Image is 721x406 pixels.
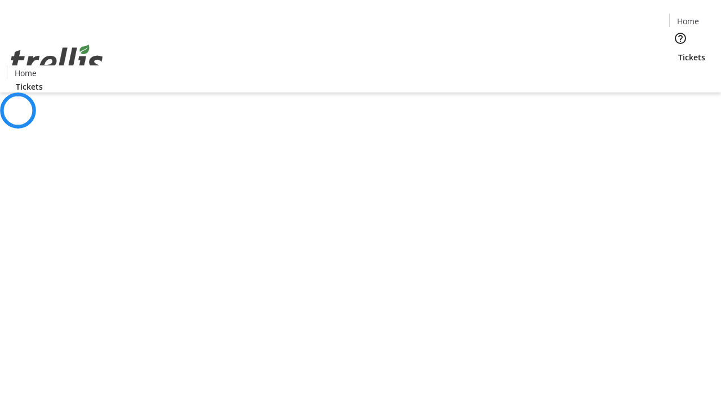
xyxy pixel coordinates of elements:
span: Home [15,67,37,79]
button: Cart [669,63,692,86]
button: Help [669,27,692,50]
a: Tickets [669,51,714,63]
a: Home [7,67,43,79]
a: Tickets [7,81,52,92]
span: Tickets [16,81,43,92]
img: Orient E2E Organization MorWpmMO7W's Logo [7,32,107,89]
a: Home [670,15,706,27]
span: Home [677,15,699,27]
span: Tickets [678,51,705,63]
